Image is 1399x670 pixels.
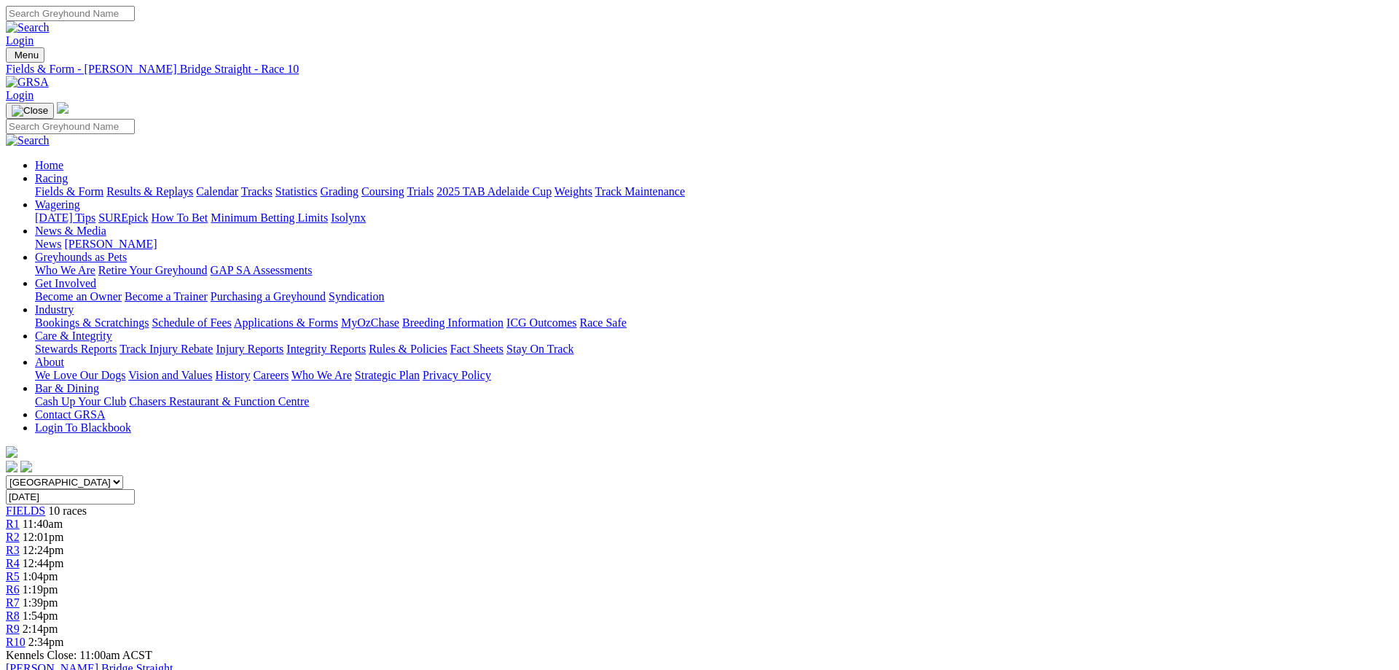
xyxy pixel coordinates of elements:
div: Wagering [35,211,1393,225]
a: Become an Owner [35,290,122,303]
a: Applications & Forms [234,316,338,329]
a: R2 [6,531,20,543]
a: Retire Your Greyhound [98,264,208,276]
img: logo-grsa-white.png [57,102,68,114]
a: Login [6,89,34,101]
div: About [35,369,1393,382]
span: 1:39pm [23,596,58,609]
a: Minimum Betting Limits [211,211,328,224]
a: Strategic Plan [355,369,420,381]
div: Get Involved [35,290,1393,303]
a: Calendar [196,185,238,198]
a: Trials [407,185,434,198]
a: We Love Our Dogs [35,369,125,381]
span: 2:14pm [23,623,58,635]
a: R10 [6,636,26,648]
a: Race Safe [579,316,626,329]
a: Rules & Policies [369,343,447,355]
img: GRSA [6,76,49,89]
span: 11:40am [23,518,63,530]
img: facebook.svg [6,461,17,472]
span: 1:04pm [23,570,58,583]
a: Isolynx [331,211,366,224]
a: Track Maintenance [595,185,685,198]
img: Search [6,21,50,34]
a: Statistics [275,185,318,198]
a: Fields & Form - [PERSON_NAME] Bridge Straight - Race 10 [6,63,1393,76]
div: Bar & Dining [35,395,1393,408]
img: logo-grsa-white.png [6,446,17,458]
a: Bar & Dining [35,382,99,394]
input: Search [6,6,135,21]
a: Tracks [241,185,273,198]
a: Track Injury Rebate [119,343,213,355]
a: History [215,369,250,381]
a: Care & Integrity [35,330,112,342]
a: Become a Trainer [125,290,208,303]
a: [PERSON_NAME] [64,238,157,250]
span: 10 races [48,505,87,517]
a: Industry [35,303,74,316]
a: Integrity Reports [286,343,366,355]
a: Who We Are [291,369,352,381]
a: Fields & Form [35,185,103,198]
img: twitter.svg [20,461,32,472]
a: Weights [554,185,592,198]
a: How To Bet [152,211,208,224]
a: 2025 TAB Adelaide Cup [436,185,552,198]
button: Toggle navigation [6,47,44,63]
img: Search [6,134,50,147]
a: Syndication [329,290,384,303]
span: R9 [6,623,20,635]
a: Coursing [361,185,404,198]
a: Cash Up Your Club [35,395,126,408]
div: Industry [35,316,1393,330]
a: ICG Outcomes [506,316,576,329]
span: Menu [15,50,39,61]
a: R1 [6,518,20,530]
a: Grading [321,185,358,198]
a: R3 [6,544,20,556]
a: News [35,238,61,250]
a: GAP SA Assessments [211,264,313,276]
a: Vision and Values [128,369,212,381]
span: 12:01pm [23,531,64,543]
a: About [35,356,64,368]
img: Close [12,105,48,117]
a: FIELDS [6,505,45,517]
div: Care & Integrity [35,343,1393,356]
input: Search [6,119,135,134]
a: Careers [253,369,289,381]
a: Racing [35,172,68,184]
a: Purchasing a Greyhound [211,290,326,303]
a: Home [35,159,63,171]
a: Who We Are [35,264,95,276]
span: Kennels Close: 11:00am ACST [6,649,152,661]
a: Schedule of Fees [152,316,231,329]
a: Login [6,34,34,47]
span: R5 [6,570,20,583]
a: Breeding Information [402,316,503,329]
a: R6 [6,583,20,596]
a: Stewards Reports [35,343,117,355]
a: Chasers Restaurant & Function Centre [129,395,309,408]
a: Wagering [35,198,80,211]
a: R4 [6,557,20,569]
a: News & Media [35,225,106,237]
span: 2:34pm [28,636,64,648]
a: R7 [6,596,20,609]
button: Toggle navigation [6,103,54,119]
a: SUREpick [98,211,148,224]
a: Get Involved [35,277,96,289]
div: News & Media [35,238,1393,251]
span: 1:54pm [23,609,58,622]
a: R8 [6,609,20,622]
